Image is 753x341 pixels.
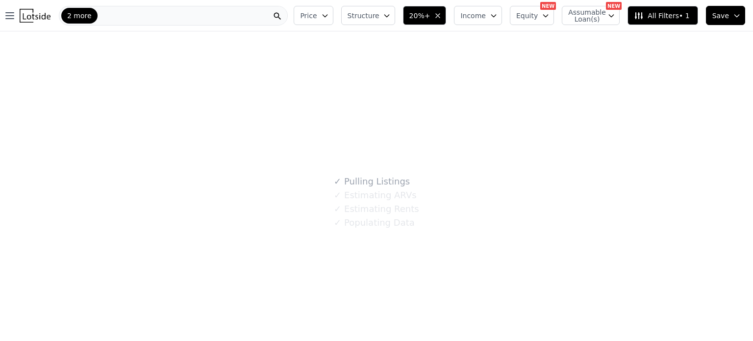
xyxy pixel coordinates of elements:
span: ✓ [334,177,341,186]
button: Assumable Loan(s) [562,6,620,25]
span: Assumable Loan(s) [568,9,600,23]
span: ✓ [334,218,341,228]
span: Price [300,11,317,21]
button: All Filters• 1 [627,6,698,25]
span: 2 more [67,11,92,21]
img: Lotside [20,9,50,23]
button: Save [706,6,745,25]
button: Income [454,6,502,25]
span: Structure [348,11,379,21]
div: Populating Data [334,216,414,230]
span: Equity [516,11,538,21]
button: 20%+ [403,6,447,25]
span: All Filters • 1 [634,11,689,21]
span: Save [712,11,729,21]
button: Equity [510,6,554,25]
span: ✓ [334,190,341,200]
button: Price [294,6,333,25]
div: Estimating Rents [334,202,419,216]
span: ✓ [334,204,341,214]
div: NEW [540,2,556,10]
div: Pulling Listings [334,175,410,188]
div: Estimating ARVs [334,188,416,202]
button: Structure [341,6,395,25]
div: NEW [606,2,622,10]
span: 20%+ [409,11,430,21]
span: Income [460,11,486,21]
